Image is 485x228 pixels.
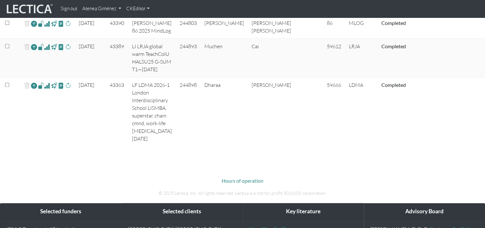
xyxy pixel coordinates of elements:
td: 43389 [106,39,128,77]
span: rescore [65,43,71,51]
td: [DATE] [75,15,106,39]
span: Analyst score [44,82,50,89]
span: view [38,20,44,27]
span: delete [24,42,30,52]
td: 244803 [176,15,201,39]
div: Key literature [243,203,364,220]
td: LDMA [345,77,378,147]
span: view [51,20,57,27]
td: 59666 [323,77,345,147]
td: Cai [248,39,295,77]
td: [DATE] [75,77,106,147]
a: Completed = assessment has been completed; CS scored = assessment has been CLAS scored; LS scored... [381,20,406,26]
td: [PERSON_NAME] [PERSON_NAME] [248,15,295,39]
a: Reopen [31,42,37,52]
a: Completed = assessment has been completed; CS scored = assessment has been CLAS scored; LS scored... [381,82,406,88]
td: 86 [323,15,345,39]
td: MLOG [345,15,378,39]
span: rescore [65,82,71,89]
a: Hours of operation [222,178,263,184]
td: LRJA [345,39,378,77]
td: LI LRJA global warm TeachColU HALSU25 G-SUM T1—[DATE] [128,39,176,77]
td: 244893 [176,39,201,77]
td: [PERSON_NAME] [201,15,248,39]
span: view [38,43,44,50]
td: [DATE] [75,39,106,77]
td: 43363 [106,77,128,147]
a: Atenea Giménez [80,3,124,15]
span: view [51,43,57,50]
span: view [58,20,64,27]
td: [PERSON_NAME] 86 2025 MindLog [128,15,176,39]
a: CKEditor [124,3,152,15]
span: rescore [65,20,71,27]
span: view [58,82,64,89]
span: Analyst score [44,20,50,27]
td: LF LDMA 2026-1 London Interdisciplinary School LISMBA, superstar, chain cmnd, work-life [MEDICAL_... [128,77,176,147]
div: Advisory Board [364,203,485,220]
span: delete [24,19,30,28]
span: view [51,82,57,89]
td: 244898 [176,77,201,147]
td: Muchen [201,39,248,77]
span: view [58,43,64,50]
img: lecticalive [5,3,53,15]
a: Completed = assessment has been completed; CS scored = assessment has been CLAS scored; LS scored... [381,43,406,49]
td: 59612 [323,39,345,77]
span: view [38,82,44,89]
td: Dharaa [201,77,248,147]
p: © 2025 Lectica, Inc. All rights reserved. Lectica is a not for profit 501(c)(3) corporation. [66,190,420,197]
td: [PERSON_NAME] [248,77,295,147]
div: Selected clients [121,203,242,220]
span: Analyst score [44,43,50,51]
td: 43390 [106,15,128,39]
a: Sign out [58,3,80,15]
a: Reopen [31,81,37,90]
a: Reopen [31,19,37,28]
span: delete [24,81,30,90]
div: Selected funders [0,203,121,220]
